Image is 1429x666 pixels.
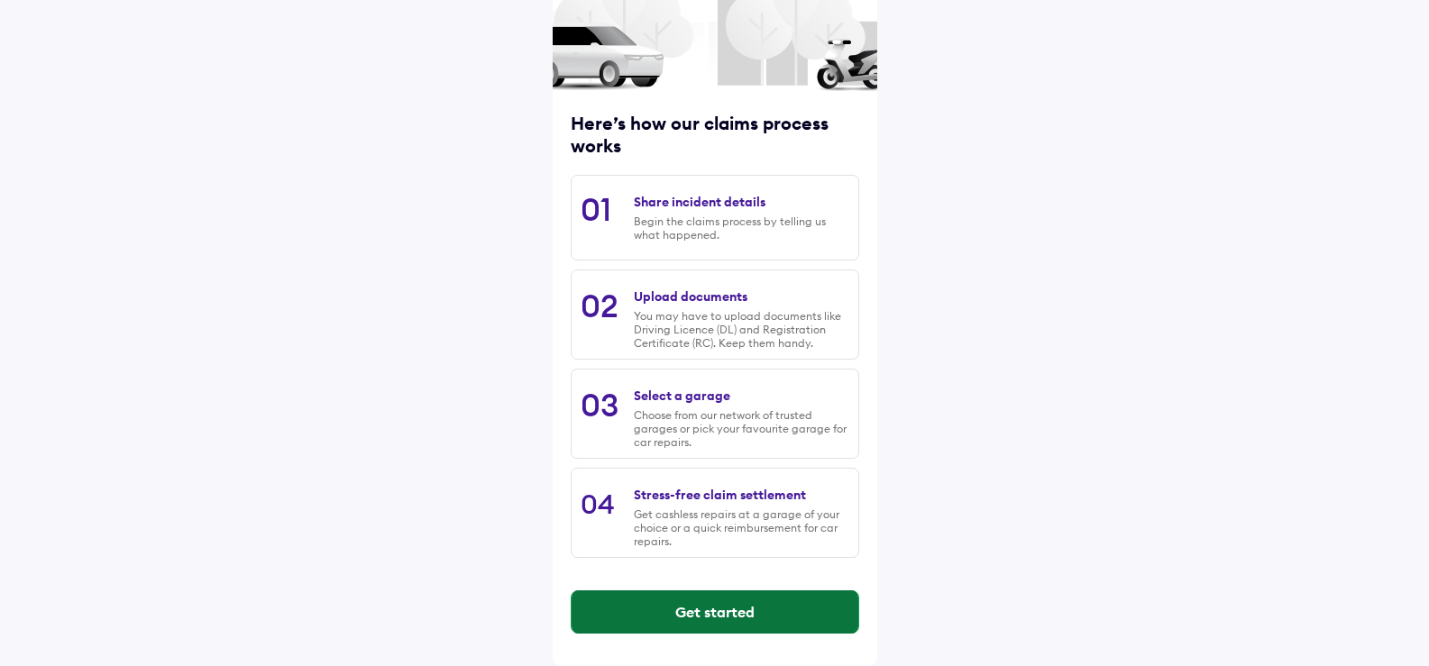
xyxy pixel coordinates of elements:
[581,189,611,229] div: 01
[634,194,765,210] div: Share incident details
[581,487,615,521] div: 04
[634,388,730,404] div: Select a garage
[581,286,618,325] div: 02
[634,408,848,449] div: Choose from our network of trusted garages or pick your favourite garage for car repairs.
[634,288,747,305] div: Upload documents
[634,507,848,548] div: Get cashless repairs at a garage of your choice or a quick reimbursement for car repairs.
[553,23,877,92] img: car and scooter
[634,487,806,503] div: Stress-free claim settlement
[634,214,848,242] div: Begin the claims process by telling us what happened.
[634,309,848,350] div: You may have to upload documents like Driving Licence (DL) and Registration Certificate (RC). Kee...
[581,385,618,424] div: 03
[572,590,858,634] button: Get started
